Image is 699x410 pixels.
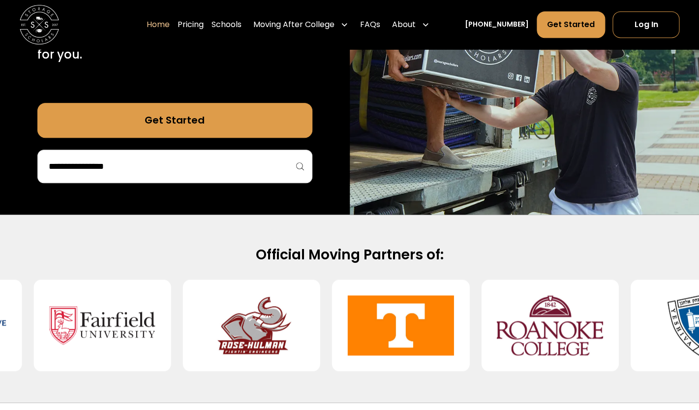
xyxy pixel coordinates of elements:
[35,246,664,264] h2: Official Moving Partners of:
[49,287,155,363] img: Fairfield University
[212,11,242,38] a: Schools
[147,11,170,38] a: Home
[388,11,433,38] div: About
[253,19,334,31] div: Moving After College
[392,19,416,31] div: About
[249,11,352,38] div: Moving After College
[537,11,605,38] a: Get Started
[360,11,380,38] a: FAQs
[612,11,679,38] a: Log In
[20,5,59,44] a: home
[20,5,59,44] img: Storage Scholars main logo
[465,19,529,30] a: [PHONE_NUMBER]
[199,287,304,363] img: Rose-Hulman Institute of Technology
[497,287,603,363] img: Roanoke College
[178,11,204,38] a: Pricing
[37,103,312,138] a: Get Started
[348,287,454,363] img: University of Tennessee-Knoxville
